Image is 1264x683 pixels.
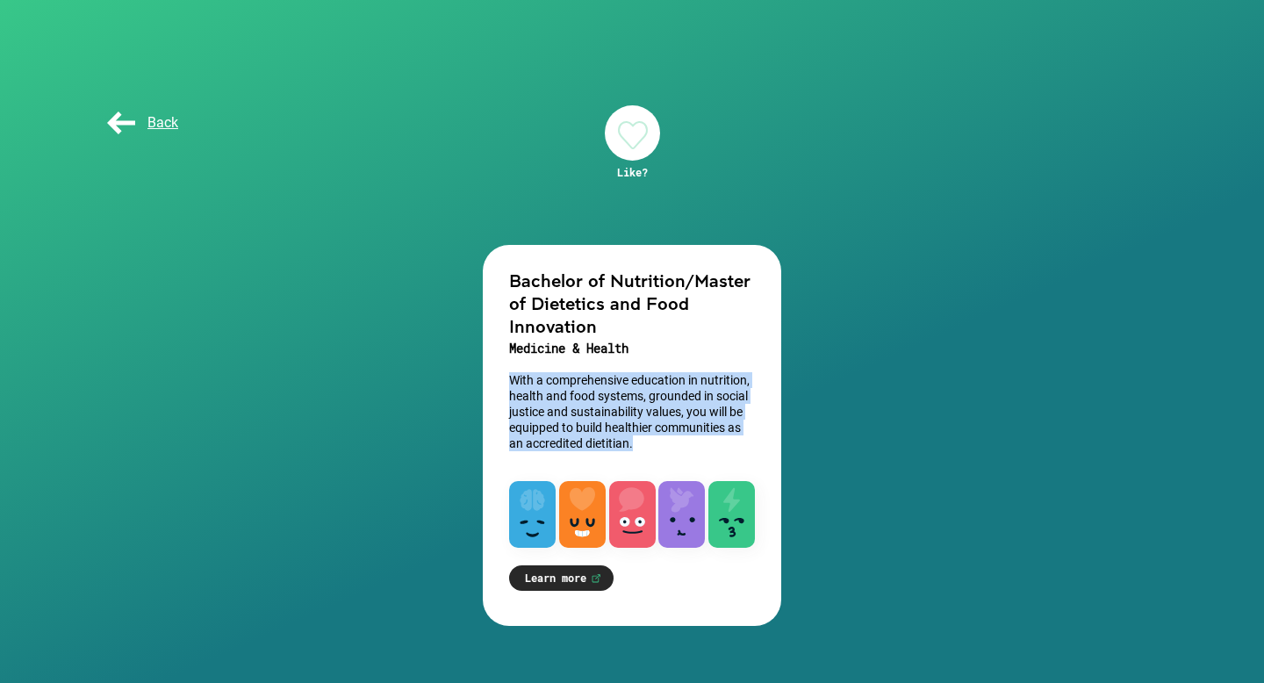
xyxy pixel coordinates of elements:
[509,372,755,451] p: With a comprehensive education in nutrition, health and food systems, grounded in social justice ...
[509,269,755,337] h2: Bachelor of Nutrition/Master of Dietetics and Food Innovation
[509,337,755,360] h3: Medicine & Health
[104,114,178,131] span: Back
[591,573,601,584] img: Learn more
[509,565,614,591] a: Learn more
[605,165,660,179] div: Like?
